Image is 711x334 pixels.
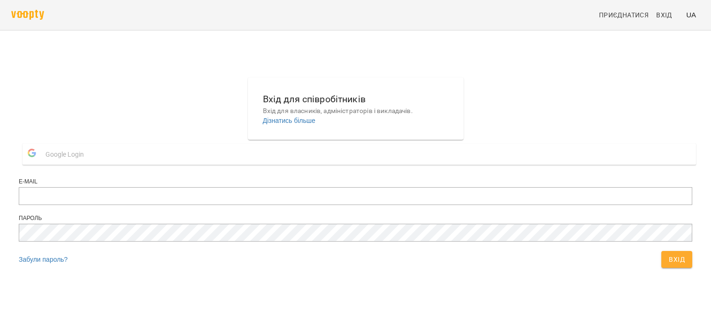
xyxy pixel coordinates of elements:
[263,117,315,124] a: Дізнатись більше
[11,10,44,20] img: voopty.png
[45,145,89,164] span: Google Login
[19,214,692,222] div: Пароль
[263,92,449,106] h6: Вхід для співробітників
[19,256,67,263] a: Забули пароль?
[599,9,649,21] span: Приєднатися
[656,9,672,21] span: Вхід
[263,106,449,116] p: Вхід для власників, адміністраторів і викладачів.
[661,251,692,268] button: Вхід
[22,144,696,165] button: Google Login
[652,7,682,23] a: Вхід
[682,6,700,23] button: UA
[255,84,456,133] button: Вхід для співробітниківВхід для власників, адміністраторів і викладачів.Дізнатись більше
[595,7,652,23] a: Приєднатися
[669,254,685,265] span: Вхід
[19,178,692,186] div: E-mail
[686,10,696,20] span: UA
